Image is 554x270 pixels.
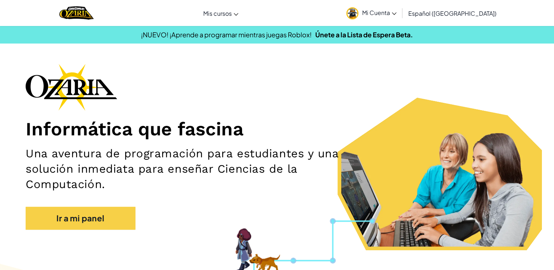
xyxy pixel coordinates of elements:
[26,118,528,140] h1: Informática que fascina
[200,3,242,23] a: Mis cursos
[26,207,135,230] a: Ir a mi panel
[59,5,93,20] img: Home
[346,7,358,19] img: avatar
[59,5,93,20] a: Ozaria by CodeCombat logo
[315,30,413,39] a: Únete a la Lista de Espera Beta.
[408,10,497,17] span: Español ([GEOGRAPHIC_DATA])
[141,30,312,39] span: ¡NUEVO! ¡Aprende a programar mientras juegas Roblox!
[26,64,117,110] img: Ozaria branding logo
[405,3,500,23] a: Español ([GEOGRAPHIC_DATA])
[203,10,232,17] span: Mis cursos
[343,1,400,25] a: Mi Cuenta
[362,9,397,16] span: Mi Cuenta
[26,146,362,192] h2: Una aventura de programación para estudiantes y una solución inmediata para enseñar Ciencias de l...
